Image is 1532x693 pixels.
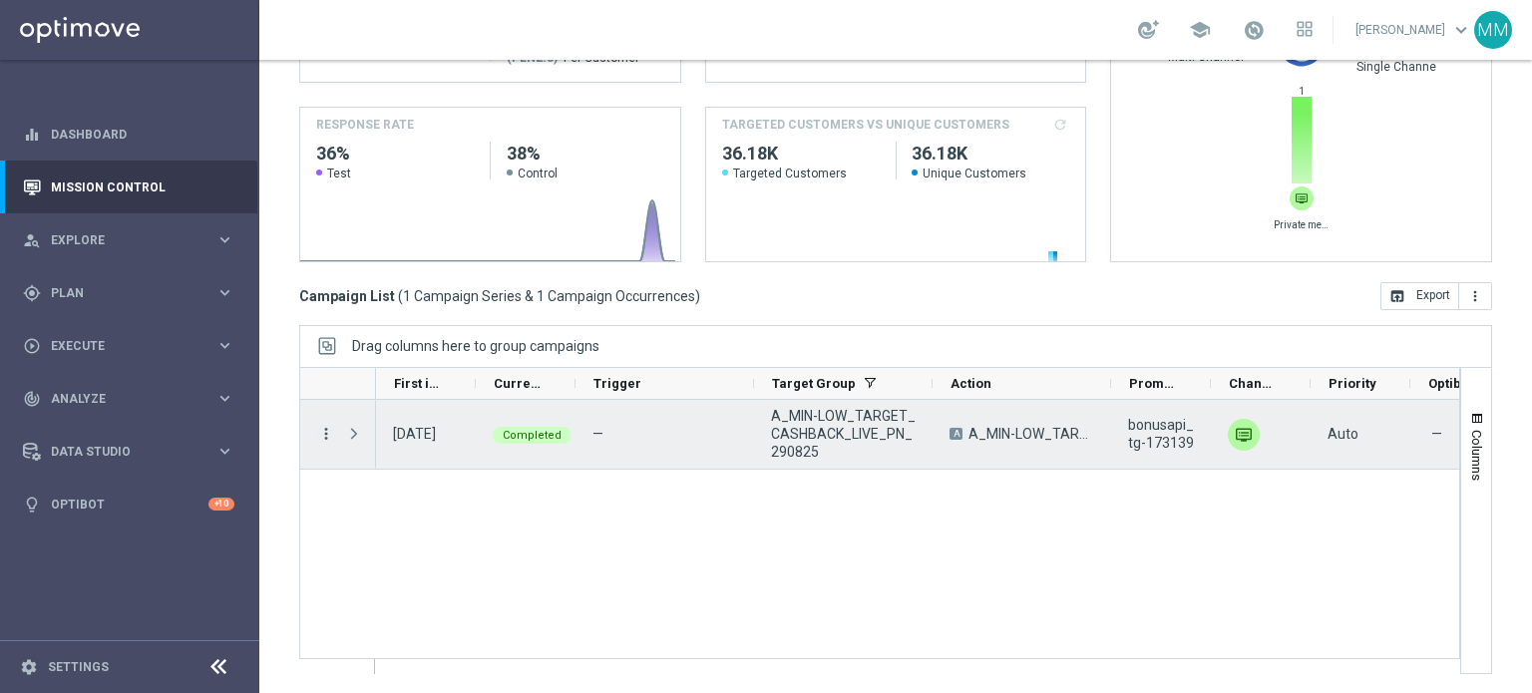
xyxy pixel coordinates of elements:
[503,429,562,442] span: Completed
[912,142,1069,166] h2: 36,177
[23,496,41,514] i: lightbulb
[352,338,599,354] div: Row Groups
[1459,282,1492,310] button: more_vert
[51,393,215,405] span: Analyze
[215,336,234,355] i: keyboard_arrow_right
[1380,282,1459,310] button: open_in_browser Export
[51,287,215,299] span: Plan
[494,376,542,391] span: Current Status
[507,142,664,166] h2: 38%
[518,166,558,181] span: Control
[1467,288,1483,304] i: more_vert
[394,376,442,391] span: First in Range
[1356,59,1439,75] span: Single Channel
[403,287,695,305] span: 1 Campaign Series & 1 Campaign Occurrences
[215,442,234,461] i: keyboard_arrow_right
[1474,11,1512,49] div: MM
[1129,376,1177,391] span: Promotions
[51,340,215,352] span: Execute
[22,338,235,354] button: play_circle_outline Execute keyboard_arrow_right
[1450,19,1472,41] span: keyboard_arrow_down
[493,425,572,444] colored-tag: Completed
[722,166,880,181] span: Targeted Customers
[51,478,208,530] a: Optibot
[1229,376,1277,391] span: Channel
[23,478,234,530] div: Optibot
[23,161,234,213] div: Mission Control
[316,116,414,134] h4: Response Rate
[22,497,235,513] button: lightbulb Optibot +10
[771,407,916,461] span: A_MIN-LOW_TARGET_CASHBACK_LIVE_PN_290825
[352,338,599,354] span: Drag columns here to group campaigns
[1353,15,1474,45] a: [PERSON_NAME]keyboard_arrow_down
[51,234,215,246] span: Explore
[51,108,234,161] a: Dashboard
[1431,425,1442,443] span: —
[695,287,700,305] span: )
[1329,376,1376,391] span: Priority
[951,376,991,391] span: Action
[1469,430,1485,481] span: Columns
[23,284,215,302] div: Plan
[1189,19,1211,41] span: school
[23,390,41,408] i: track_changes
[1389,288,1405,304] i: open_in_browser
[23,390,215,408] div: Analyze
[208,498,234,511] div: +10
[215,283,234,302] i: keyboard_arrow_right
[1291,85,1313,98] span: 1
[23,231,41,249] i: person_search
[22,285,235,301] button: gps_fixed Plan keyboard_arrow_right
[593,376,641,391] span: Trigger
[22,391,235,407] button: track_changes Analyze keyboard_arrow_right
[398,287,403,305] span: (
[912,166,1069,181] span: Unique Customers
[215,230,234,249] i: keyboard_arrow_right
[772,376,856,391] span: Target Group
[950,428,962,440] span: A
[1290,186,1314,210] img: website.svg
[48,661,109,673] a: Settings
[393,425,436,443] div: 29 Aug 2025, Friday
[23,231,215,249] div: Explore
[22,232,235,248] button: person_search Explore keyboard_arrow_right
[215,389,234,408] i: keyboard_arrow_right
[23,337,215,355] div: Execute
[317,425,335,443] button: more_vert
[1428,376,1473,391] span: Optibot
[51,446,215,458] span: Data Studio
[1380,287,1492,303] multiple-options-button: Export to CSV
[22,127,235,143] button: equalizer Dashboard
[1274,218,1329,231] span: Private message
[968,425,1094,443] span: A_MIN-LOW_TARGET_CASHBACK_LIVE_PN_290825
[20,658,38,676] i: settings
[23,443,215,461] div: Data Studio
[1228,419,1260,451] img: Private message
[23,337,41,355] i: play_circle_outline
[22,179,235,195] button: Mission Control
[299,287,700,305] h3: Campaign List
[22,444,235,460] button: Data Studio keyboard_arrow_right
[23,284,41,302] i: gps_fixed
[1290,186,1314,210] div: Private message
[316,142,474,166] h2: 36%
[23,126,41,144] i: equalizer
[1128,416,1194,452] span: bonusapi_tg-173139
[722,142,880,166] h2: 36,177
[23,108,234,161] div: Dashboard
[327,166,351,181] span: Test
[1328,426,1358,442] span: Auto
[722,116,1009,134] h4: TARGETED CUSTOMERS VS UNIQUE CUSTOMERS
[51,161,234,213] a: Mission Control
[592,426,603,442] span: —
